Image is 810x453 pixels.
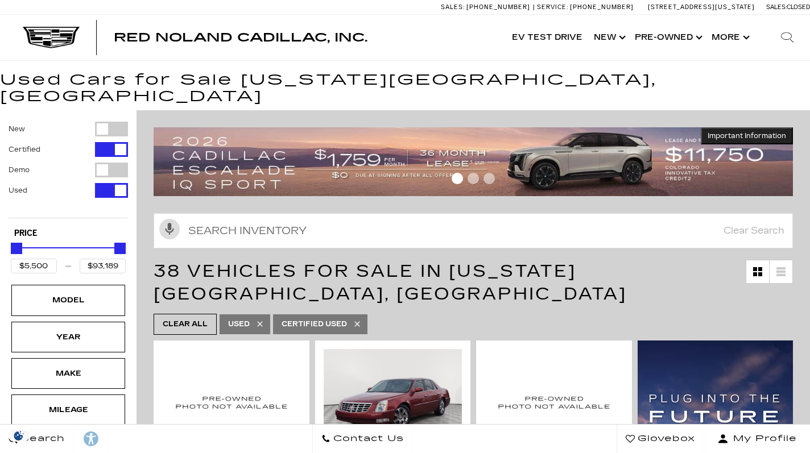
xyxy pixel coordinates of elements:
label: Used [9,185,27,196]
span: Used [228,317,250,331]
div: ModelModel [11,285,125,315]
span: Go to slide 3 [483,173,495,184]
input: Search Inventory [154,213,793,248]
a: [STREET_ADDRESS][US_STATE] [648,3,755,11]
span: 38 Vehicles for Sale in [US_STATE][GEOGRAPHIC_DATA], [GEOGRAPHIC_DATA] [154,261,627,304]
label: New [9,123,25,135]
label: Certified [9,144,40,155]
button: Open user profile menu [704,425,810,453]
span: My Profile [729,431,797,447]
div: Price [11,239,126,273]
label: Demo [9,164,30,176]
a: Red Noland Cadillac, Inc. [114,32,367,43]
a: New [588,15,629,60]
span: Glovebox [635,431,695,447]
button: Important Information [701,127,793,144]
div: Maximum Price [114,243,126,254]
a: EV Test Drive [506,15,588,60]
div: Make [40,367,97,380]
input: Maximum [80,259,126,273]
span: Clear All [163,317,208,331]
span: Certified Used [282,317,347,331]
span: Search [18,431,65,447]
div: MakeMake [11,358,125,389]
img: 2509-September-FOM-Escalade-IQ-Lease9 [154,127,793,196]
a: Service: [PHONE_NUMBER] [533,4,637,10]
span: [PHONE_NUMBER] [466,3,530,11]
img: Opt-Out Icon [6,430,32,442]
span: Closed [787,3,810,11]
div: Minimum Price [11,243,22,254]
div: Model [40,294,97,306]
svg: Click to toggle on voice search [159,219,180,239]
span: Sales: [766,3,787,11]
span: Red Noland Cadillac, Inc. [114,31,367,44]
div: Filter by Vehicle Type [9,122,128,218]
section: Click to Open Cookie Consent Modal [6,430,32,442]
span: Contact Us [330,431,404,447]
a: Contact Us [312,425,413,453]
span: Service: [537,3,568,11]
span: [PHONE_NUMBER] [570,3,634,11]
a: Glovebox [617,425,704,453]
a: Pre-Owned [629,15,706,60]
img: Cadillac Dark Logo with Cadillac White Text [23,27,80,48]
input: Minimum [11,259,57,273]
span: Go to slide 1 [452,173,463,184]
button: More [706,15,753,60]
div: Mileage [40,404,97,416]
span: Important Information [708,131,786,140]
div: MileageMileage [11,394,125,425]
a: Sales: [PHONE_NUMBER] [441,4,533,10]
span: Go to slide 2 [468,173,479,184]
div: Year [40,331,97,343]
h5: Price [14,228,122,239]
img: 2011 Cadillac DTS Platinum Collection [324,349,462,453]
span: Sales: [441,3,465,11]
div: YearYear [11,322,125,352]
